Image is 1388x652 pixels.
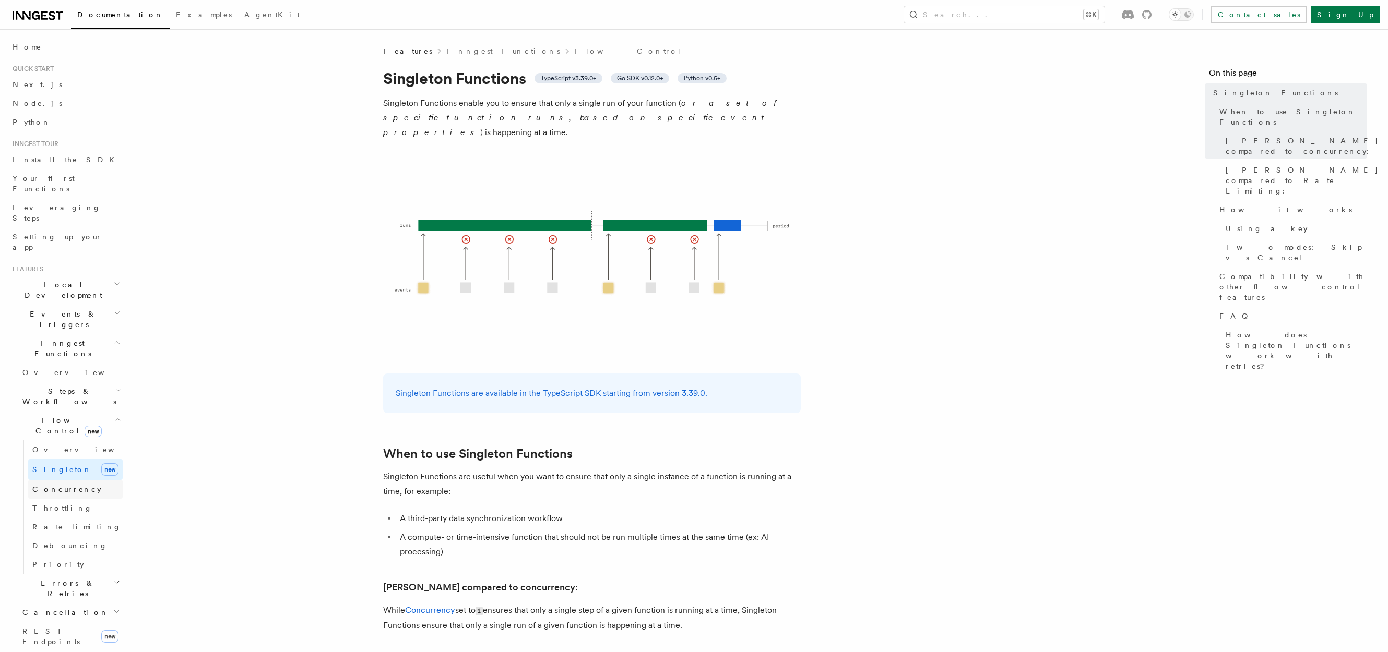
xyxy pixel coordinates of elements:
span: Your first Functions [13,174,75,193]
a: Inngest Functions [447,46,560,56]
span: Cancellation [18,607,109,618]
a: REST Endpointsnew [18,622,123,651]
span: Two modes: Skip vs Cancel [1226,242,1367,263]
span: TypeScript v3.39.0+ [541,74,596,82]
span: Flow Control [18,415,115,436]
span: Singleton Functions [1213,88,1338,98]
a: Overview [18,363,123,382]
span: Concurrency [32,485,101,493]
li: A compute- or time-intensive function that should not be run multiple times at the same time (ex:... [397,530,801,559]
a: Documentation [71,3,170,29]
a: Flow Control [575,46,682,56]
span: Next.js [13,80,62,89]
button: Toggle dark mode [1169,8,1194,21]
span: When to use Singleton Functions [1219,106,1367,127]
button: Search...⌘K [904,6,1105,23]
a: [PERSON_NAME] compared to concurrency: [383,580,578,595]
span: Errors & Retries [18,578,113,599]
a: Next.js [8,75,123,94]
a: Install the SDK [8,150,123,169]
a: Singletonnew [28,459,123,480]
span: Inngest tour [8,140,58,148]
span: Python v0.5+ [684,74,720,82]
kbd: ⌘K [1084,9,1098,20]
a: Contact sales [1211,6,1307,23]
span: How does Singleton Functions work with retries? [1226,330,1367,371]
button: Errors & Retries [18,574,123,603]
span: new [85,426,102,437]
li: A third-party data synchronization workflow [397,511,801,526]
a: Examples [170,3,238,28]
span: Home [13,42,42,52]
h4: On this page [1209,67,1367,83]
span: Leveraging Steps [13,203,101,222]
p: Singleton Functions are useful when you want to ensure that only a single instance of a function ... [383,469,801,499]
a: Node.js [8,94,123,113]
span: Using a key [1226,223,1308,234]
a: How does Singleton Functions work with retries? [1221,325,1367,376]
span: Local Development [8,280,114,300]
span: Documentation [77,10,163,19]
span: Overview [32,445,140,454]
span: Inngest Functions [8,338,113,359]
span: Install the SDK [13,155,121,164]
span: FAQ [1219,311,1253,321]
span: Setting up your app [13,233,102,251]
button: Events & Triggers [8,305,123,334]
a: How it works [1215,200,1367,219]
span: new [101,630,118,643]
a: AgentKit [238,3,306,28]
a: FAQ [1215,307,1367,325]
a: Python [8,113,123,131]
span: Debouncing [32,541,108,550]
a: Two modes: Skip vs Cancel [1221,238,1367,267]
span: new [101,463,118,476]
button: Steps & Workflows [18,382,123,411]
span: Python [13,118,51,126]
code: 1 [476,607,483,615]
a: Singleton Functions [1209,83,1367,102]
h1: Singleton Functions [383,69,801,88]
div: Flow Controlnew [18,440,123,574]
span: Quick start [8,65,54,73]
p: Singleton Functions enable you to ensure that only a single run of your function ( ) is happening... [383,96,801,140]
span: [PERSON_NAME] compared to concurrency: [1226,136,1379,156]
a: Debouncing [28,536,123,555]
a: Concurrency [28,480,123,499]
span: Events & Triggers [8,309,114,330]
span: Steps & Workflows [18,386,116,407]
a: Your first Functions [8,169,123,198]
a: Priority [28,555,123,574]
a: Leveraging Steps [8,198,123,227]
p: While set to ensures that only a single step of a given function is running at a time, Singleton ... [383,603,801,633]
img: Singleton Functions only process one run at a time. [383,152,801,361]
a: When to use Singleton Functions [1215,102,1367,131]
span: How it works [1219,204,1352,215]
button: Cancellation [18,603,123,622]
span: Singleton [32,465,92,474]
button: Local Development [8,275,123,305]
span: Examples [176,10,232,19]
a: Throttling [28,499,123,517]
a: Compatibility with other flow control features [1215,267,1367,307]
span: AgentKit [244,10,300,19]
button: Inngest Functions [8,334,123,363]
a: Sign Up [1311,6,1380,23]
span: Compatibility with other flow control features [1219,271,1367,303]
span: REST Endpoints [22,627,80,646]
span: [PERSON_NAME] compared to Rate Limiting: [1226,165,1379,196]
span: Throttling [32,504,92,512]
span: Features [8,265,43,273]
p: Singleton Functions are available in the TypeScript SDK starting from version 3.39.0. [396,386,788,401]
span: Overview [22,368,130,377]
span: Node.js [13,99,62,107]
a: [PERSON_NAME] compared to Rate Limiting: [1221,161,1367,200]
a: Using a key [1221,219,1367,238]
span: Features [383,46,432,56]
button: Flow Controlnew [18,411,123,440]
a: Home [8,38,123,56]
em: or a set of specific function runs, based on specific event properties [383,98,781,137]
a: When to use Singleton Functions [383,446,573,461]
a: Rate limiting [28,517,123,536]
a: [PERSON_NAME] compared to concurrency: [1221,131,1367,161]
